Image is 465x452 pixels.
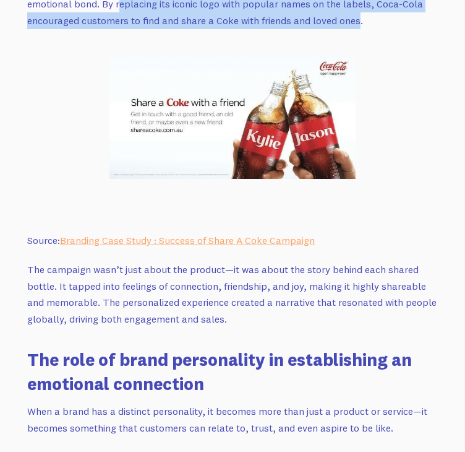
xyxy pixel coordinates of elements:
p: ‍ [27,204,438,220]
p: The campaign wasn’t just about the product—it was about the story behind each shared bottle. It t... [27,261,438,328]
a: Branding Case Study : Success of Share A Coke Campaign [60,234,315,246]
p: Source: [27,232,438,249]
h3: The role of brand personality in establishing an emotional connection [27,347,438,396]
p: When a brand has a distinct personality, it becomes more than just a product or service—it become... [27,403,438,436]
